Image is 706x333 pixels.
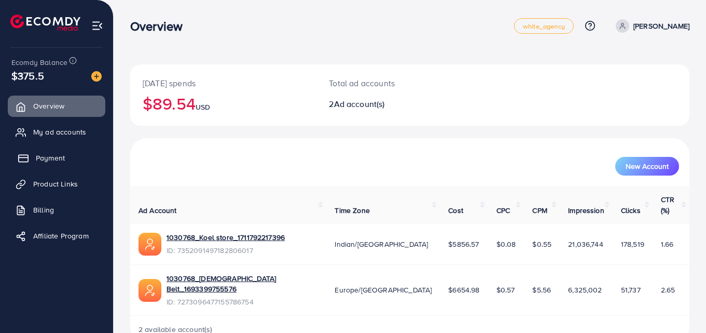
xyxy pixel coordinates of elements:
p: [DATE] spends [143,77,304,89]
img: ic-ads-acc.e4c84228.svg [139,233,161,256]
span: Time Zone [335,205,369,216]
h3: Overview [130,19,191,34]
p: [PERSON_NAME] [633,20,689,32]
span: Affiliate Program [33,231,89,241]
a: Billing [8,199,105,220]
span: Product Links [33,179,78,189]
span: Indian/[GEOGRAPHIC_DATA] [335,239,428,249]
a: Affiliate Program [8,225,105,246]
span: ID: 7352091497182806017 [167,245,285,256]
span: Impression [568,205,604,216]
span: $6654.98 [448,285,479,295]
a: 1030768_[DEMOGRAPHIC_DATA] Belt_1693399755576 [167,273,318,295]
span: Overview [33,101,64,111]
span: $0.57 [496,285,515,295]
span: New Account [626,163,669,170]
span: CTR (%) [661,194,674,215]
a: Product Links [8,174,105,194]
p: Total ad accounts [329,77,444,89]
h2: 2 [329,99,444,109]
a: 1030768_Koel store_1711792217396 [167,232,285,243]
span: $0.55 [532,239,551,249]
span: 51,737 [621,285,641,295]
span: Ecomdy Balance [11,57,67,68]
span: $5.56 [532,285,551,295]
span: Payment [36,153,65,163]
span: 6,325,002 [568,285,602,295]
h2: $89.54 [143,94,304,113]
a: Overview [8,96,105,116]
span: 178,519 [621,239,644,249]
a: [PERSON_NAME] [612,19,689,33]
span: CPC [496,205,510,216]
span: USD [196,102,210,112]
span: Clicks [621,205,641,216]
span: CPM [532,205,547,216]
span: Ad account(s) [334,98,385,110]
span: $375.5 [11,68,44,83]
iframe: Chat [662,286,698,325]
a: Payment [8,148,105,168]
img: image [91,71,102,82]
span: $5856.57 [448,239,479,249]
span: My ad accounts [33,127,86,137]
span: 1.66 [661,239,674,249]
a: white_agency [514,18,574,34]
span: ID: 7273096477155786754 [167,297,318,307]
span: Cost [448,205,463,216]
a: My ad accounts [8,122,105,142]
img: menu [91,20,103,32]
span: Billing [33,205,54,215]
button: New Account [615,157,679,176]
span: Europe/[GEOGRAPHIC_DATA] [335,285,432,295]
span: white_agency [523,23,565,30]
span: Ad Account [139,205,177,216]
span: $0.08 [496,239,516,249]
img: logo [10,15,80,31]
img: ic-ads-acc.e4c84228.svg [139,279,161,302]
span: 2.65 [661,285,675,295]
span: 21,036,744 [568,239,603,249]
